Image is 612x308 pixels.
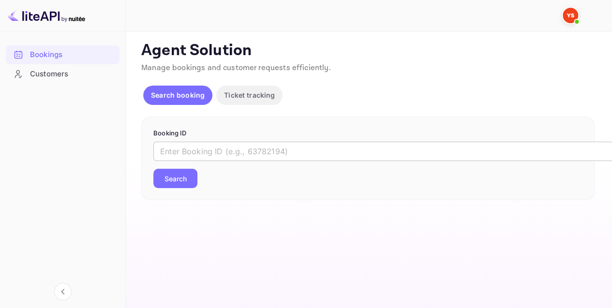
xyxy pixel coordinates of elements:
[563,8,578,23] img: Yandex Support
[6,45,119,64] div: Bookings
[8,8,85,23] img: LiteAPI logo
[141,63,331,73] span: Manage bookings and customer requests efficiently.
[54,283,72,300] button: Collapse navigation
[153,169,197,188] button: Search
[30,49,115,60] div: Bookings
[224,90,275,100] p: Ticket tracking
[6,65,119,84] div: Customers
[6,45,119,63] a: Bookings
[141,41,595,60] p: Agent Solution
[30,69,115,80] div: Customers
[151,90,205,100] p: Search booking
[6,65,119,83] a: Customers
[153,129,582,138] p: Booking ID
